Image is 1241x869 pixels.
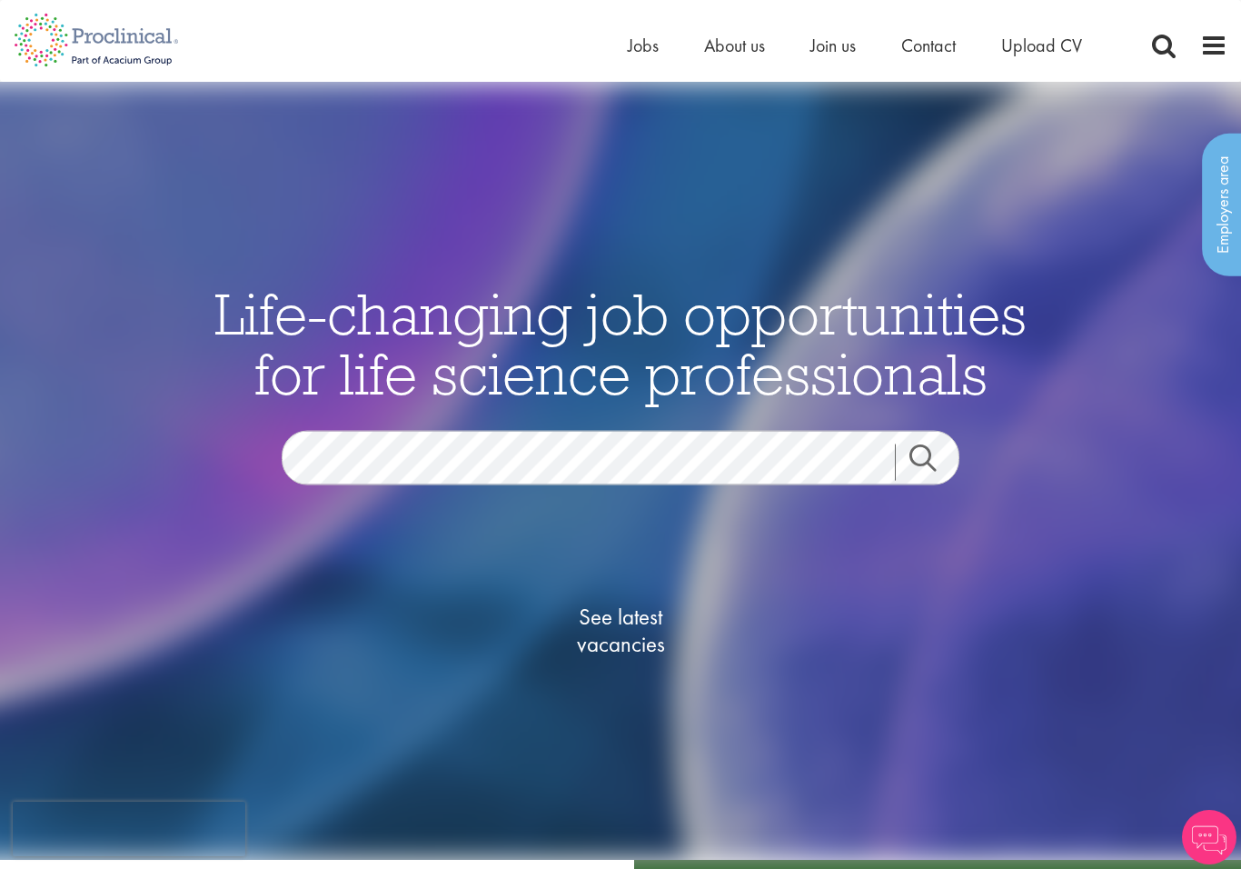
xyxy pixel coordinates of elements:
a: Join us [810,34,856,57]
a: About us [704,34,765,57]
iframe: reCAPTCHA [13,802,245,856]
span: See latest vacancies [530,603,711,657]
a: Jobs [628,34,659,57]
a: Contact [901,34,956,57]
a: Job search submit button [895,444,973,480]
a: Upload CV [1001,34,1082,57]
a: See latestvacancies [530,530,711,730]
img: Chatbot [1182,810,1236,864]
span: Life-changing job opportunities for life science professionals [214,276,1027,409]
